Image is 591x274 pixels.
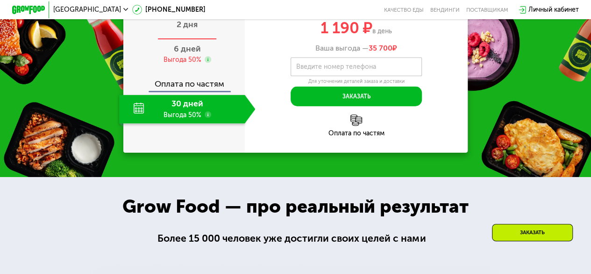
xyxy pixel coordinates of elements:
span: [GEOGRAPHIC_DATA] [53,7,121,13]
div: Оплата по частям [245,130,468,137]
span: 1 190 ₽ [320,19,372,37]
span: 2 дня [177,19,198,30]
div: Заказать [492,224,573,241]
div: Ваша выгода — [245,44,468,52]
div: поставщикам [466,7,508,13]
div: Для уточнения деталей заказа и доставки [291,78,422,85]
label: Введите номер телефона [296,65,376,69]
span: в день [372,27,392,35]
a: Качество еды [384,7,424,13]
div: Более 15 000 человек уже достигли своих целей с нами [157,231,433,246]
a: Вендинги [430,7,460,13]
span: ₽ [369,44,397,52]
div: Выгода 50% [164,55,201,64]
div: Grow Food — про реальный результат [109,193,482,221]
div: Оплата по частям [124,72,244,91]
span: 35 700 [369,44,392,52]
button: Заказать [291,87,422,106]
img: l6xcnZfty9opOoJh.png [350,115,362,126]
div: Личный кабинет [528,5,579,15]
a: [PHONE_NUMBER] [132,5,206,15]
span: 6 дней [174,44,201,54]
